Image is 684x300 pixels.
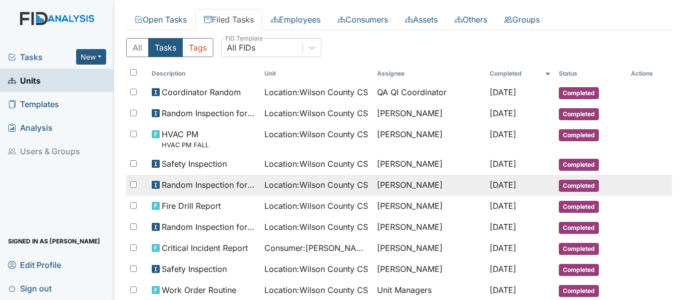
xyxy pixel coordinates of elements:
span: Units [8,73,41,88]
span: Location : Wilson County CS [264,179,368,191]
span: [DATE] [490,243,516,253]
span: HVAC PM HVAC PM FALL [162,128,209,150]
span: Location : Wilson County CS [264,158,368,170]
th: Toggle SortBy [486,65,555,82]
span: Completed [559,264,599,276]
a: Tasks [8,51,76,63]
th: Assignee [373,65,486,82]
button: All [126,38,149,57]
span: Completed [559,108,599,120]
span: [DATE] [490,87,516,97]
td: [PERSON_NAME] [373,196,486,217]
a: Assets [397,9,446,30]
span: Sign out [8,280,52,296]
span: Edit Profile [8,257,61,272]
span: [DATE] [490,129,516,139]
input: Toggle All Rows Selected [130,69,137,76]
td: [PERSON_NAME] [373,238,486,259]
span: Critical Incident Report [162,242,248,254]
span: Fire Drill Report [162,200,221,212]
span: Completed [559,222,599,234]
span: [DATE] [490,201,516,211]
span: Work Order Routine [162,284,236,296]
td: [PERSON_NAME] [373,124,486,154]
th: Toggle SortBy [555,65,627,82]
span: Safety Inspection [162,158,227,170]
span: Completed [559,87,599,99]
button: Tags [182,38,213,57]
a: Employees [262,9,329,30]
td: [PERSON_NAME] [373,154,486,175]
span: Location : Wilson County CS [264,128,368,140]
span: Consumer : [PERSON_NAME] [264,242,369,254]
small: HVAC PM FALL [162,140,209,150]
a: Others [446,9,496,30]
span: Location : Wilson County CS [264,221,368,233]
a: Filed Tasks [195,9,262,30]
a: Groups [496,9,548,30]
span: Location : Wilson County CS [264,107,368,119]
span: Safety Inspection [162,263,227,275]
span: Location : Wilson County CS [264,86,368,98]
th: Toggle SortBy [260,65,373,82]
button: New [76,49,106,65]
td: [PERSON_NAME] [373,259,486,280]
span: Analysis [8,120,53,135]
span: Completed [559,201,599,213]
div: All FIDs [227,42,255,54]
span: Templates [8,96,59,112]
button: Tasks [148,38,183,57]
th: Toggle SortBy [148,65,260,82]
td: [PERSON_NAME] [373,217,486,238]
td: QA QI Coordinator [373,82,486,103]
span: [DATE] [490,264,516,274]
a: Open Tasks [126,9,195,30]
span: Random Inspection for AM [162,221,256,233]
span: Location : Wilson County CS [264,200,368,212]
span: Coordinator Random [162,86,241,98]
span: Completed [559,180,599,192]
span: [DATE] [490,159,516,169]
span: [DATE] [490,108,516,118]
span: Random Inspection for AM [162,179,256,191]
span: Signed in as [PERSON_NAME] [8,233,100,249]
span: Location : Wilson County CS [264,284,368,296]
span: Completed [559,129,599,141]
td: [PERSON_NAME] [373,175,486,196]
div: Type filter [126,38,213,57]
td: [PERSON_NAME] [373,103,486,124]
span: [DATE] [490,222,516,232]
span: Completed [559,159,599,171]
th: Actions [627,65,672,82]
span: Completed [559,243,599,255]
span: Location : Wilson County CS [264,263,368,275]
span: [DATE] [490,180,516,190]
a: Consumers [329,9,397,30]
span: Random Inspection for AM [162,107,256,119]
span: Completed [559,285,599,297]
span: [DATE] [490,285,516,295]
